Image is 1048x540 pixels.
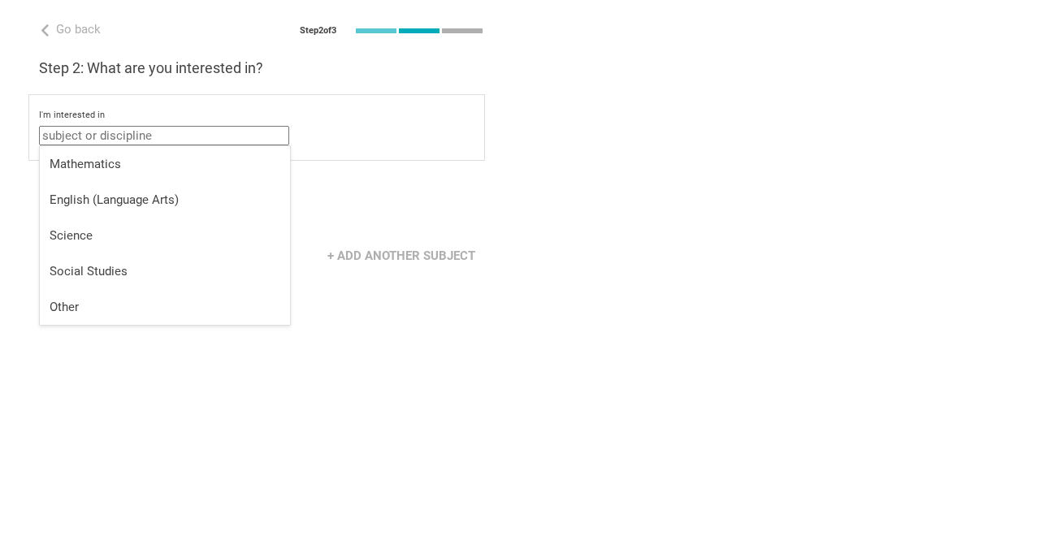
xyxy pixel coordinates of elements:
[39,58,485,78] h3: Step 2: What are you interested in?
[318,240,485,271] div: + Add another subject
[39,110,474,121] div: I'm interested in
[300,25,336,37] div: Step 2 of 3
[39,126,289,145] input: subject or discipline
[56,22,101,37] span: Go back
